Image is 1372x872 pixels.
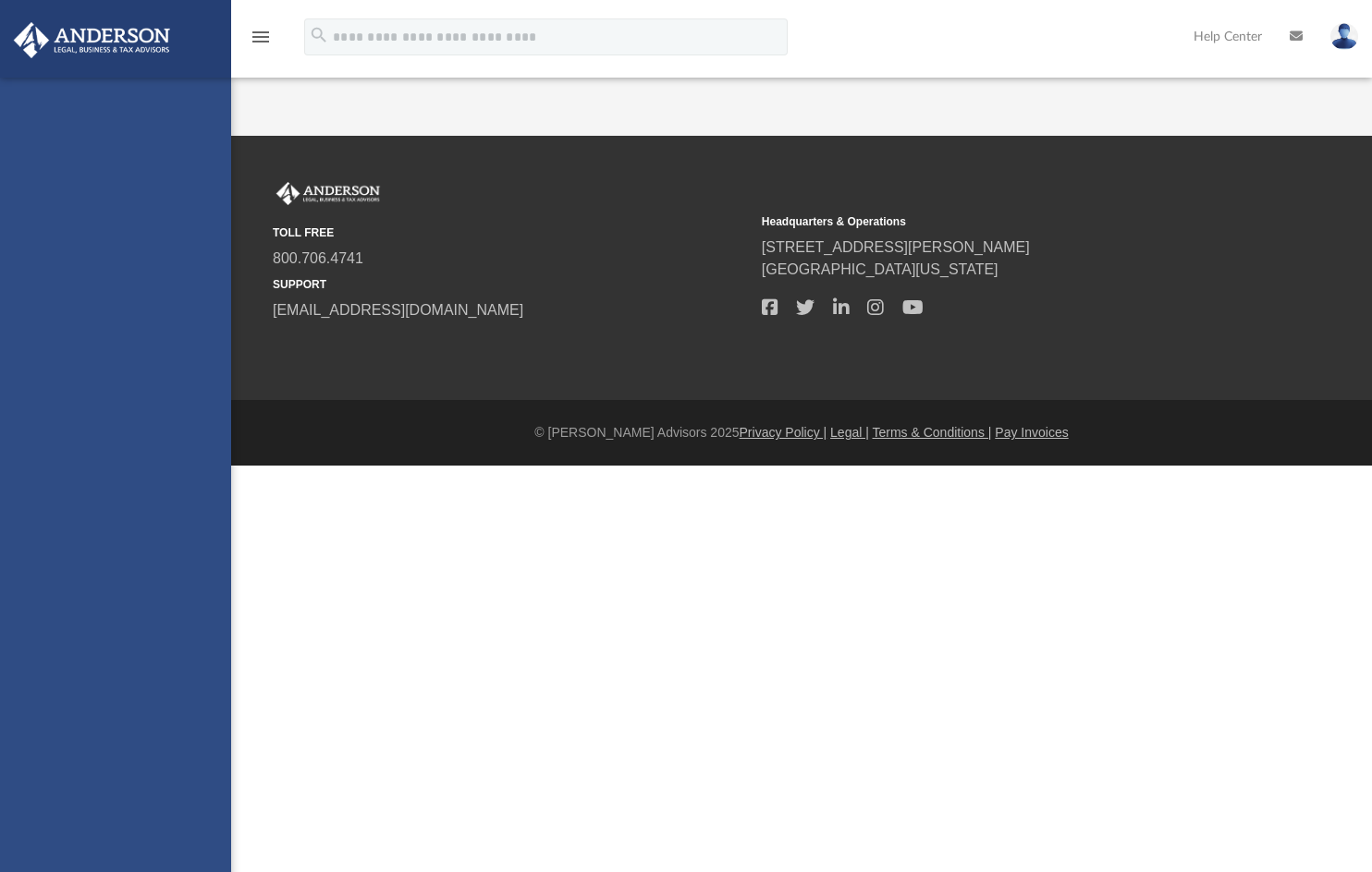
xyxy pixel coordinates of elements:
[873,425,992,440] a: Terms & Conditions |
[273,224,749,241] small: TOLL FREE
[273,276,749,293] small: SUPPORT
[995,425,1068,440] a: Pay Invoices
[762,239,1030,255] a: [STREET_ADDRESS][PERSON_NAME]
[250,35,272,48] a: menu
[273,302,523,318] a: [EMAIL_ADDRESS][DOMAIN_NAME]
[309,25,329,45] i: search
[250,26,272,48] i: menu
[1330,23,1358,50] img: User Pic
[8,22,176,58] img: Anderson Advisors Platinum Portal
[740,425,827,440] a: Privacy Policy |
[762,261,998,277] a: [GEOGRAPHIC_DATA][US_STATE]
[762,213,1238,230] small: Headquarters & Operations
[830,425,869,440] a: Legal |
[273,182,384,206] img: Anderson Advisors Platinum Portal
[231,423,1372,442] div: © [PERSON_NAME] Advisors 2025
[273,250,363,266] a: 800.706.4741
